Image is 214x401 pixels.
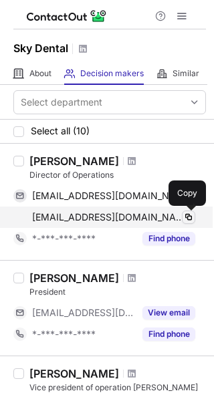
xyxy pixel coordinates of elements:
[32,190,185,202] span: [EMAIL_ADDRESS][DOMAIN_NAME]
[142,232,195,245] button: Reveal Button
[80,68,144,79] span: Decision makers
[31,126,90,136] span: Select all (10)
[173,68,199,79] span: Similar
[13,40,68,56] h1: Sky Dental
[142,306,195,319] button: Reveal Button
[29,271,119,285] div: [PERSON_NAME]
[29,367,119,380] div: [PERSON_NAME]
[29,169,206,181] div: Director of Operations
[32,307,134,319] span: [EMAIL_ADDRESS][DOMAIN_NAME]
[32,211,185,223] span: [EMAIL_ADDRESS][DOMAIN_NAME]
[29,68,51,79] span: About
[142,327,195,341] button: Reveal Button
[29,286,206,298] div: President
[29,382,206,394] div: Vice president of operation [PERSON_NAME]
[21,96,102,109] div: Select department
[27,8,107,24] img: ContactOut v5.3.10
[29,154,119,168] div: [PERSON_NAME]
